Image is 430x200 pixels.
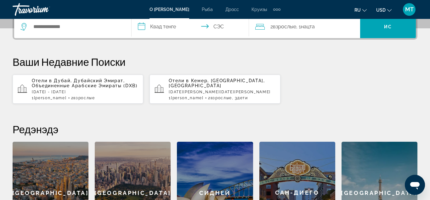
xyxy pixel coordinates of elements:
[150,74,280,104] button: Отели в Кемер, [GEOGRAPHIC_DATA], [GEOGRAPHIC_DATA][DATE][PERSON_NAME][DATE][PERSON_NAME]1[PERSON...
[34,96,67,100] span: [PERSON_NAME]
[401,3,417,16] button: Пользовательское меню
[13,123,417,135] h2: Редэнэдэ
[405,6,414,13] span: МТ
[354,5,367,14] button: Изменить язык
[237,96,248,100] span: Дети
[249,15,360,38] button: Путешественники: 2 взрослых, 0 детей
[273,24,296,30] span: Взрослые
[13,74,143,104] button: Отели в Дубай, Дубайский Эмират, Объединенные Арабские Эмираты (DXB)[DATE] - [DATE]1[PERSON_NAME]...
[169,78,189,83] span: Отели в
[14,15,416,38] div: Поиск виджет
[376,8,386,13] span: USD
[354,8,361,13] span: ru
[150,7,189,12] a: О [PERSON_NAME]
[211,96,232,100] span: Взрослые
[32,90,138,94] p: [DATE] - [DATE]
[169,96,204,100] span: 1
[384,24,392,29] span: Ис
[301,24,315,30] span: Нацта
[232,96,248,100] span: , 3
[32,96,67,100] span: 1
[376,5,392,14] button: Изменить валюту
[273,4,280,14] button: Дополнительные элементы навигации
[71,96,95,100] span: 2
[13,1,76,18] a: Травориум
[32,78,138,88] span: Дубай, Дубайский Эмират, Объединенные Арабские Эмираты (DXB)
[296,22,315,31] span: , 1
[270,22,296,31] span: 2
[360,15,416,38] button: Ис
[73,96,95,100] span: Взрослые
[169,78,265,88] span: Кемер, [GEOGRAPHIC_DATA], [GEOGRAPHIC_DATA]
[202,7,213,12] a: Рыба
[171,96,204,100] span: [PERSON_NAME]
[132,15,249,38] button: Проверка и выход даты
[252,7,267,12] a: Круизы
[169,90,275,94] p: [DATE][PERSON_NAME][DATE][PERSON_NAME]
[208,96,232,100] span: 2
[13,55,417,68] p: Ваши Недавние Поиски
[32,78,52,83] span: Отели в
[225,7,239,12] a: Дросс
[405,175,425,195] iframe: Кнопка запуска окна обмена сообщениями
